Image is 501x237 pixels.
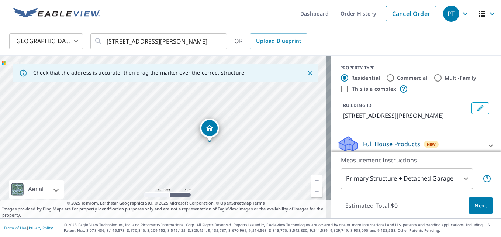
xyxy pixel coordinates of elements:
[253,200,265,206] a: Terms
[471,102,489,114] button: Edit building 1
[311,175,322,186] a: Current Level 18, Zoom In
[220,200,251,206] a: OpenStreetMap
[9,31,83,52] div: [GEOGRAPHIC_DATA]
[341,168,473,189] div: Primary Structure + Detached Garage
[443,6,459,22] div: PT
[340,65,492,71] div: PROPERTY TYPE
[343,102,372,109] p: BUILDING ID
[67,200,265,206] span: © 2025 TomTom, Earthstar Geographics SIO, © 2025 Microsoft Corporation, ©
[13,8,100,19] img: EV Logo
[256,37,301,46] span: Upload Blueprint
[107,31,212,52] input: Search by address or latitude-longitude
[474,201,487,210] span: Next
[427,141,436,147] span: New
[64,222,497,233] p: © 2025 Eagle View Technologies, Inc. and Pictometry International Corp. All Rights Reserved. Repo...
[250,33,307,49] a: Upload Blueprint
[4,226,53,230] p: |
[26,180,46,199] div: Aerial
[343,111,469,120] p: [STREET_ADDRESS][PERSON_NAME]
[445,74,477,82] label: Multi-Family
[29,225,53,230] a: Privacy Policy
[341,156,491,165] p: Measurement Instructions
[339,197,404,214] p: Estimated Total: $0
[351,74,380,82] label: Residential
[337,135,495,156] div: Full House ProductsNew
[234,33,307,49] div: OR
[9,180,64,199] div: Aerial
[386,6,436,21] a: Cancel Order
[469,197,493,214] button: Next
[363,140,420,148] p: Full House Products
[397,74,428,82] label: Commercial
[352,85,396,93] label: This is a complex
[4,225,27,230] a: Terms of Use
[483,174,491,183] span: Your report will include the primary structure and a detached garage if one exists.
[33,69,246,76] p: Check that the address is accurate, then drag the marker over the correct structure.
[311,186,322,197] a: Current Level 18, Zoom Out
[305,68,315,78] button: Close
